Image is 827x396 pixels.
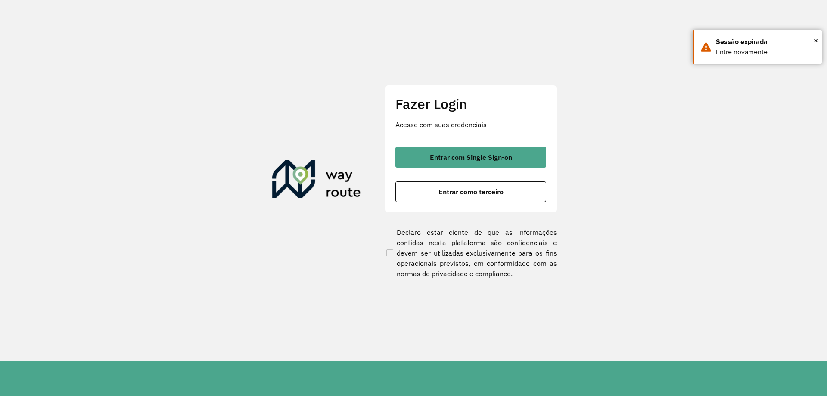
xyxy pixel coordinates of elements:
label: Declaro estar ciente de que as informações contidas nesta plataforma são confidenciais e devem se... [385,227,557,279]
button: Close [814,34,818,47]
h2: Fazer Login [395,96,546,112]
span: Entrar com Single Sign-on [430,154,512,161]
p: Acesse com suas credenciais [395,119,546,130]
div: Sessão expirada [716,37,815,47]
img: Roteirizador AmbevTech [272,160,361,202]
span: × [814,34,818,47]
button: button [395,147,546,168]
button: button [395,181,546,202]
div: Entre novamente [716,47,815,57]
span: Entrar como terceiro [438,188,504,195]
